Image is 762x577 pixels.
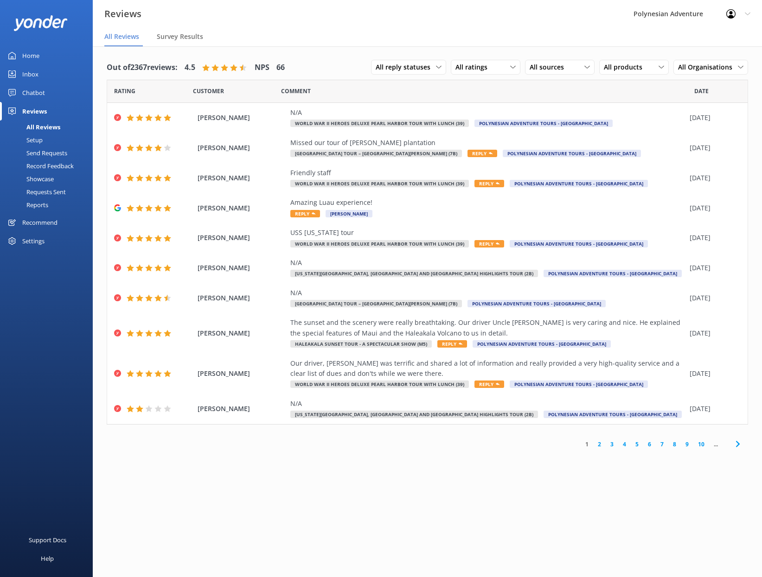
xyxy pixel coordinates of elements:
[290,288,685,298] div: N/A
[276,62,285,74] h4: 66
[290,168,685,178] div: Friendly staff
[290,120,469,127] span: World War II Heroes Deluxe Pearl Harbor Tour with Lunch (39)
[709,440,723,449] span: ...
[631,440,643,449] a: 5
[22,213,58,232] div: Recommend
[22,102,47,120] div: Reviews
[290,317,685,338] div: The sunset and the scenery were really breathtaking. Our driver Uncle [PERSON_NAME] is very carin...
[6,133,43,146] div: Setup
[6,146,67,159] div: Send Requests
[606,440,618,449] a: 3
[678,62,738,72] span: All Organisations
[198,263,286,273] span: [PERSON_NAME]
[510,380,648,388] span: Polynesian Adventure Tours - [GEOGRAPHIC_DATA]
[290,197,685,208] div: Amazing Luau experience!
[290,240,469,247] span: World War II Heroes Deluxe Pearl Harbor Tour with Lunch (39)
[290,228,685,238] div: USS [US_STATE] tour
[6,120,60,133] div: All Reviews
[290,380,469,388] span: World War II Heroes Deluxe Pearl Harbor Tour with Lunch (39)
[185,62,195,74] h4: 4.5
[6,146,93,159] a: Send Requests
[690,293,736,303] div: [DATE]
[198,113,286,123] span: [PERSON_NAME]
[437,340,467,348] span: Reply
[198,143,286,153] span: [PERSON_NAME]
[530,62,570,72] span: All sources
[290,270,538,277] span: [US_STATE][GEOGRAPHIC_DATA], [GEOGRAPHIC_DATA] and [GEOGRAPHIC_DATA] Highlights Tour (2B)
[618,440,631,449] a: 4
[467,150,497,157] span: Reply
[6,185,66,198] div: Requests Sent
[22,83,45,102] div: Chatbot
[290,300,462,307] span: [GEOGRAPHIC_DATA] Tour – [GEOGRAPHIC_DATA][PERSON_NAME] (7B)
[290,411,538,418] span: [US_STATE][GEOGRAPHIC_DATA], [GEOGRAPHIC_DATA] and [GEOGRAPHIC_DATA] Highlights Tour (2B)
[22,232,45,250] div: Settings
[22,65,38,83] div: Inbox
[544,411,682,418] span: Polynesian Adventure Tours - [GEOGRAPHIC_DATA]
[104,32,139,41] span: All Reviews
[6,172,54,185] div: Showcase
[290,138,685,148] div: Missed our tour of [PERSON_NAME] plantation
[290,210,320,217] span: Reply
[290,150,462,157] span: [GEOGRAPHIC_DATA] Tour – [GEOGRAPHIC_DATA][PERSON_NAME] (7B)
[503,150,641,157] span: Polynesian Adventure Tours - [GEOGRAPHIC_DATA]
[290,358,685,379] div: Our driver, [PERSON_NAME] was terrific and shared a lot of information and really provided a very...
[510,240,648,247] span: Polynesian Adventure Tours - [GEOGRAPHIC_DATA]
[681,440,693,449] a: 9
[6,133,93,146] a: Setup
[690,404,736,414] div: [DATE]
[474,180,504,187] span: Reply
[198,293,286,303] span: [PERSON_NAME]
[6,185,93,198] a: Requests Sent
[6,159,74,172] div: Record Feedback
[6,172,93,185] a: Showcase
[656,440,668,449] a: 7
[198,328,286,338] span: [PERSON_NAME]
[326,210,372,217] span: [PERSON_NAME]
[690,233,736,243] div: [DATE]
[290,340,432,348] span: Haleakala Sunset Tour - A Spectacular Show (M5)
[690,368,736,379] div: [DATE]
[290,399,685,409] div: N/A
[6,159,93,172] a: Record Feedback
[604,62,648,72] span: All products
[290,108,685,118] div: N/A
[114,87,135,95] span: Date
[198,368,286,379] span: [PERSON_NAME]
[474,240,504,247] span: Reply
[455,62,493,72] span: All ratings
[690,203,736,213] div: [DATE]
[198,404,286,414] span: [PERSON_NAME]
[690,113,736,123] div: [DATE]
[6,198,48,211] div: Reports
[290,180,469,187] span: World War II Heroes Deluxe Pearl Harbor Tour with Lunch (39)
[6,198,93,211] a: Reports
[690,173,736,183] div: [DATE]
[690,143,736,153] div: [DATE]
[581,440,593,449] a: 1
[474,380,504,388] span: Reply
[544,270,682,277] span: Polynesian Adventure Tours - [GEOGRAPHIC_DATA]
[193,87,224,95] span: Date
[22,46,39,65] div: Home
[510,180,648,187] span: Polynesian Adventure Tours - [GEOGRAPHIC_DATA]
[198,173,286,183] span: [PERSON_NAME]
[14,15,67,31] img: yonder-white-logo.png
[107,62,178,74] h4: Out of 2367 reviews:
[593,440,606,449] a: 2
[376,62,436,72] span: All reply statuses
[198,203,286,213] span: [PERSON_NAME]
[643,440,656,449] a: 6
[474,120,613,127] span: Polynesian Adventure Tours - [GEOGRAPHIC_DATA]
[157,32,203,41] span: Survey Results
[694,87,709,95] span: Date
[290,258,685,268] div: N/A
[693,440,709,449] a: 10
[41,549,54,568] div: Help
[467,300,606,307] span: Polynesian Adventure Tours - [GEOGRAPHIC_DATA]
[690,328,736,338] div: [DATE]
[255,62,269,74] h4: NPS
[473,340,611,348] span: Polynesian Adventure Tours - [GEOGRAPHIC_DATA]
[281,87,311,95] span: Question
[29,531,66,549] div: Support Docs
